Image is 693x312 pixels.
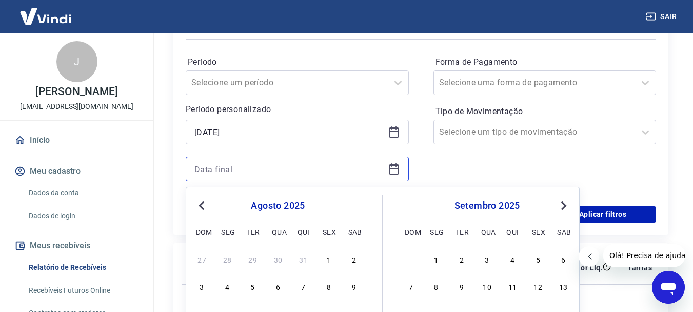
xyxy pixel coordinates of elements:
div: Choose quinta-feira, 11 de setembro de 2025 [506,280,519,292]
label: Forma de Pagamento [435,56,655,68]
p: Período personalizado [186,103,409,116]
div: Choose segunda-feira, 4 de agosto de 2025 [221,280,233,292]
div: Choose sábado, 9 de agosto de 2025 [348,280,361,292]
p: Tarifas [627,263,652,273]
div: Choose terça-feira, 29 de julho de 2025 [247,253,259,265]
div: dom [405,226,417,238]
span: Olá! Precisa de ajuda? [6,7,86,15]
div: Choose segunda-feira, 1 de setembro de 2025 [430,253,442,265]
p: [EMAIL_ADDRESS][DOMAIN_NAME] [20,101,133,112]
div: Choose domingo, 3 de agosto de 2025 [196,280,208,292]
div: seg [430,226,442,238]
a: Dados da conta [25,182,141,204]
label: Tipo de Movimentação [435,105,655,118]
div: Choose sábado, 13 de setembro de 2025 [557,280,569,292]
div: Choose sexta-feira, 8 de agosto de 2025 [323,280,335,292]
div: ter [456,226,468,238]
div: agosto 2025 [194,199,362,212]
img: Vindi [12,1,79,32]
a: Relatório de Recebíveis [25,257,141,278]
div: sex [532,226,544,238]
input: Data inicial [194,124,384,140]
div: Choose sábado, 2 de agosto de 2025 [348,253,361,265]
button: Sair [644,7,681,26]
div: sex [323,226,335,238]
button: Next Month [558,199,570,212]
a: Início [12,129,141,152]
a: Dados de login [25,206,141,227]
input: Data final [194,161,384,177]
iframe: Botão para abrir a janela de mensagens [652,271,685,304]
div: Choose quinta-feira, 7 de agosto de 2025 [298,280,310,292]
div: Choose domingo, 31 de agosto de 2025 [405,253,417,265]
div: Choose segunda-feira, 28 de julho de 2025 [221,253,233,265]
div: Choose sábado, 6 de setembro de 2025 [557,253,569,265]
div: Choose quinta-feira, 31 de julho de 2025 [298,253,310,265]
div: qua [481,226,493,238]
iframe: Mensagem da empresa [603,244,685,267]
div: Choose terça-feira, 2 de setembro de 2025 [456,253,468,265]
div: sab [348,226,361,238]
div: Choose quarta-feira, 10 de setembro de 2025 [481,280,493,292]
div: ter [247,226,259,238]
button: Aplicar filtros [549,206,656,223]
div: J [56,41,97,82]
p: [PERSON_NAME] [35,86,117,97]
button: Meu cadastro [12,160,141,182]
div: qui [506,226,519,238]
iframe: Fechar mensagem [579,246,599,267]
div: Choose segunda-feira, 8 de setembro de 2025 [430,280,442,292]
div: seg [221,226,233,238]
a: Recebíveis Futuros Online [25,280,141,301]
div: Choose terça-feira, 9 de setembro de 2025 [456,280,468,292]
div: Choose quarta-feira, 6 de agosto de 2025 [272,280,284,292]
label: Período [188,56,407,68]
p: Valor Líq. [569,263,603,273]
div: setembro 2025 [403,199,571,212]
div: Choose quinta-feira, 4 de setembro de 2025 [506,253,519,265]
div: Choose domingo, 27 de julho de 2025 [196,253,208,265]
div: Choose terça-feira, 5 de agosto de 2025 [247,280,259,292]
button: Meus recebíveis [12,234,141,257]
div: qui [298,226,310,238]
div: Choose quarta-feira, 3 de setembro de 2025 [481,253,493,265]
div: Choose quarta-feira, 30 de julho de 2025 [272,253,284,265]
div: Choose sexta-feira, 1 de agosto de 2025 [323,253,335,265]
div: qua [272,226,284,238]
div: Choose domingo, 7 de setembro de 2025 [405,280,417,292]
div: dom [196,226,208,238]
div: sab [557,226,569,238]
button: Previous Month [195,199,208,212]
div: Choose sexta-feira, 12 de setembro de 2025 [532,280,544,292]
div: Choose sexta-feira, 5 de setembro de 2025 [532,253,544,265]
